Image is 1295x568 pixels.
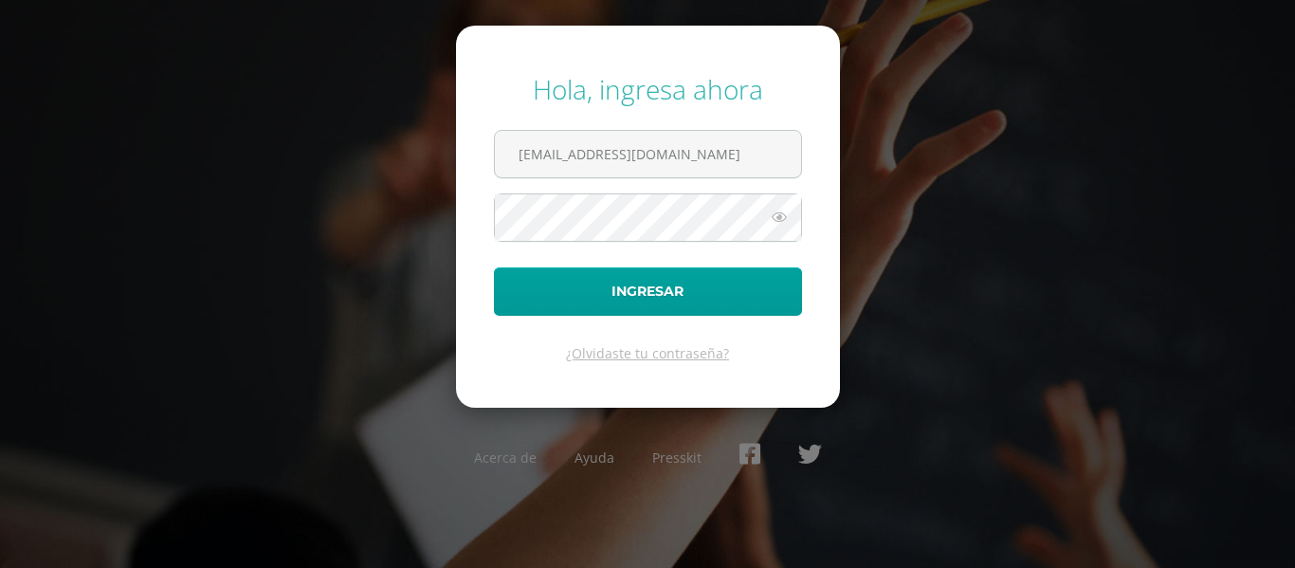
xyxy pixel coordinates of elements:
[474,449,537,467] a: Acerca de
[494,71,802,107] div: Hola, ingresa ahora
[566,344,729,362] a: ¿Olvidaste tu contraseña?
[575,449,614,467] a: Ayuda
[494,267,802,316] button: Ingresar
[652,449,702,467] a: Presskit
[495,131,801,177] input: Correo electrónico o usuario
